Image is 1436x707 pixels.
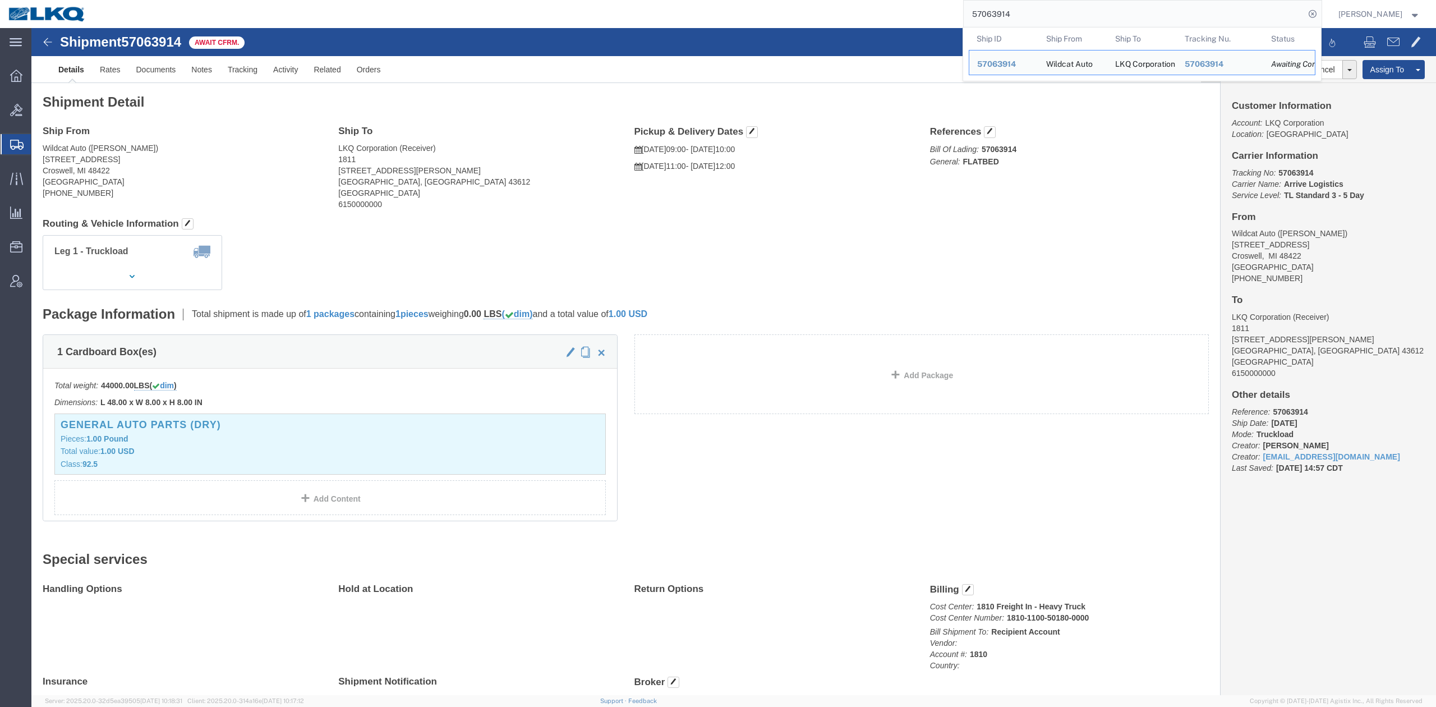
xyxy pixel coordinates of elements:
a: Support [600,697,628,704]
span: Copyright © [DATE]-[DATE] Agistix Inc., All Rights Reserved [1250,696,1423,706]
a: Feedback [628,697,657,704]
span: 57063914 [977,59,1016,68]
table: Search Results [969,27,1321,81]
span: 57063914 [1184,59,1223,68]
div: Wildcat Auto [1046,50,1092,75]
th: Ship ID [969,27,1038,50]
span: Client: 2025.20.0-314a16e [187,697,304,704]
div: 57063914 [1184,58,1255,70]
th: Ship From [1038,27,1107,50]
input: Search for shipment number, reference number [964,1,1305,27]
span: [DATE] 10:18:31 [140,697,182,704]
div: 57063914 [977,58,1030,70]
iframe: FS Legacy Container [31,28,1436,695]
img: logo [8,6,86,22]
th: Tracking Nu. [1176,27,1263,50]
button: [PERSON_NAME] [1338,7,1421,21]
th: Status [1263,27,1315,50]
div: LKQ Corporation [1115,50,1169,75]
span: Matt Harvey [1338,8,1402,20]
span: Server: 2025.20.0-32d5ea39505 [45,697,182,704]
th: Ship To [1107,27,1177,50]
div: Awaiting Confirmation [1271,58,1307,70]
span: [DATE] 10:17:12 [262,697,304,704]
